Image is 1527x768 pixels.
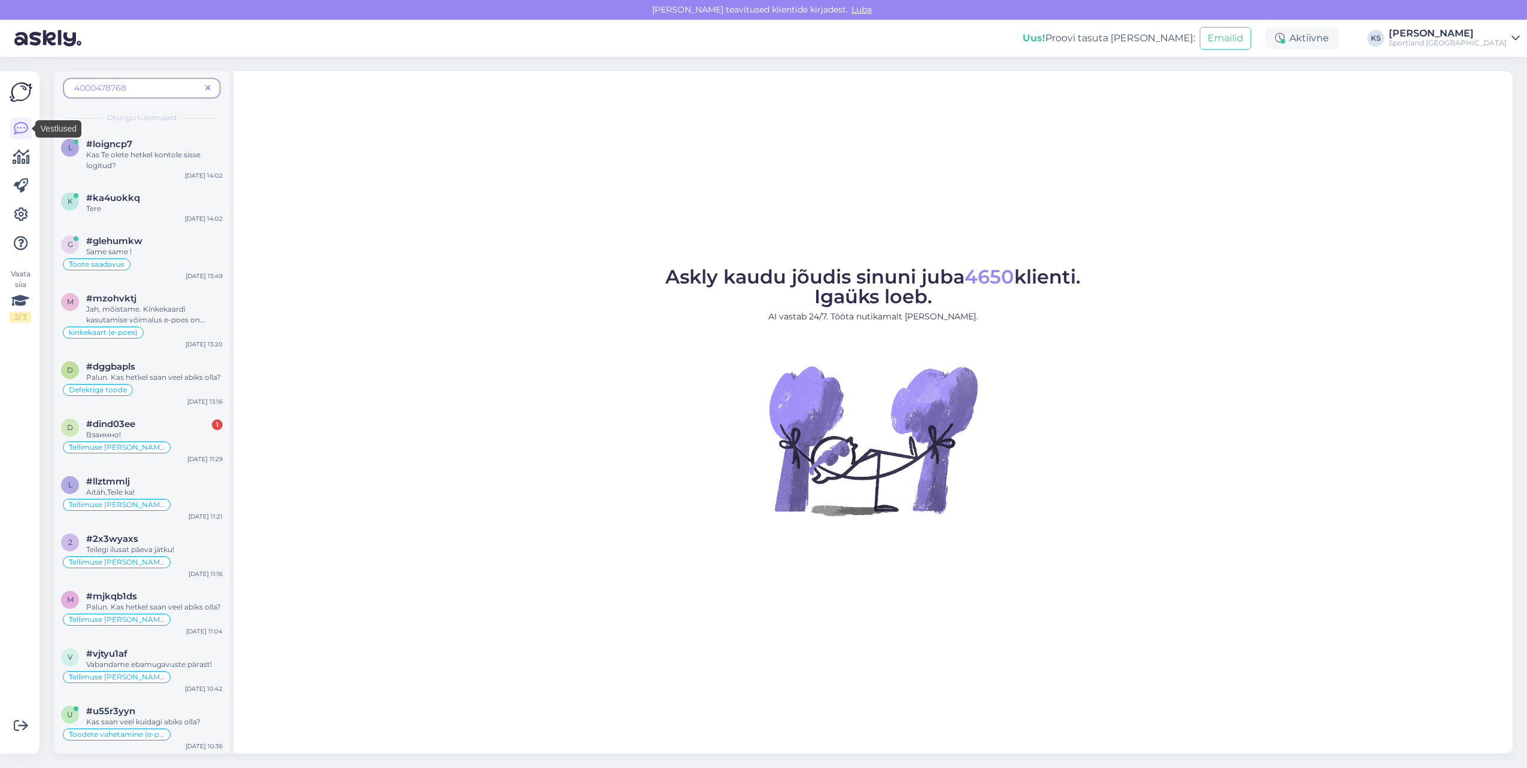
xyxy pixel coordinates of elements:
[86,139,132,150] span: #loigncp7
[86,373,221,382] span: Palun. Kas hetkel saan veel abiks olla?
[1389,29,1520,48] a: [PERSON_NAME]Sportland [GEOGRAPHIC_DATA]
[86,476,130,487] span: #llztmmlj
[765,333,981,548] img: No Chat active
[1389,29,1507,38] div: [PERSON_NAME]
[212,419,223,430] div: 1
[69,559,165,566] span: Tellimuse [PERSON_NAME] info
[86,204,101,213] span: Tere
[86,293,136,304] span: #mzohvktj
[74,83,126,93] span: 4000478768
[86,247,132,256] span: Same same !
[69,329,138,336] span: kinkekaart (e-poes)
[86,717,200,726] span: Kas saan veel kuidagi abiks olla?
[68,143,72,152] span: l
[67,710,73,719] span: u
[1389,38,1507,48] div: Sportland [GEOGRAPHIC_DATA]
[10,312,31,322] div: 2 / 3
[86,648,127,659] span: #vjtyu1af
[68,240,73,249] span: g
[185,272,223,281] div: [DATE] 13:49
[665,310,1081,323] p: AI vastab 24/7. Tööta nutikamalt [PERSON_NAME].
[86,487,135,496] span: Aitäh,Teile ka!
[35,120,81,138] div: Vestlused
[1266,28,1339,49] div: Aktiivne
[67,365,73,374] span: d
[188,512,223,521] div: [DATE] 11:21
[187,455,223,464] div: [DATE] 11:29
[86,150,200,170] span: Kas Te olete hetkel kontole sisse logitud?
[965,265,1014,288] span: 4650
[69,673,165,681] span: Tellimuse [PERSON_NAME] info
[86,706,135,717] span: #u55r3yyn
[86,545,174,554] span: Teilegi ilusat päeva jätku!
[186,627,223,636] div: [DATE] 11:04
[68,197,73,206] span: k
[69,386,127,394] span: Defektiga toode
[185,340,223,349] div: [DATE] 13:20
[69,616,165,623] span: Tellimuse [PERSON_NAME] info
[67,297,74,306] span: m
[68,480,72,489] span: l
[10,269,31,322] div: Vaata siia
[1023,32,1045,44] b: Uus!
[86,419,135,429] span: #dind03ee
[69,444,165,451] span: Tellimuse [PERSON_NAME] info
[68,538,72,547] span: 2
[69,501,165,508] span: Tellimuse [PERSON_NAME] info
[86,304,205,335] span: Jah, mõistame. Kinkekaardi kasutamise võimalus e-poes on [PERSON_NAME] arendamisel.
[86,534,138,544] span: #2x3wyaxs
[1023,31,1195,45] div: Proovi tasuta [PERSON_NAME]:
[1367,30,1384,47] div: KS
[86,236,142,246] span: #glehumkw
[69,731,165,738] span: Toodete vahetamine (e-pood)
[86,361,135,372] span: #dggbapls
[10,81,32,103] img: Askly Logo
[107,112,177,123] span: Otsingu tulemused
[185,742,223,751] div: [DATE] 10:36
[86,602,221,611] span: Palun. Kas hetkel saan veel abiks olla?
[86,193,140,203] span: #ka4uokkq
[1200,27,1251,50] button: Emailid
[188,569,223,578] div: [DATE] 11:16
[185,171,223,180] div: [DATE] 14:02
[185,214,223,223] div: [DATE] 14:02
[187,397,223,406] div: [DATE] 13:16
[185,684,223,693] div: [DATE] 10:42
[86,660,212,669] span: Vabandame ebamugavuste pärast!
[69,261,124,268] span: Toote saadavus
[86,591,137,602] span: #mjkqb1ds
[665,265,1081,308] span: Askly kaudu jõudis sinuni juba klienti. Igaüks loeb.
[67,595,74,604] span: m
[848,4,875,15] span: Luba
[68,653,72,662] span: v
[86,430,121,439] span: Взаимно!
[67,423,73,432] span: d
